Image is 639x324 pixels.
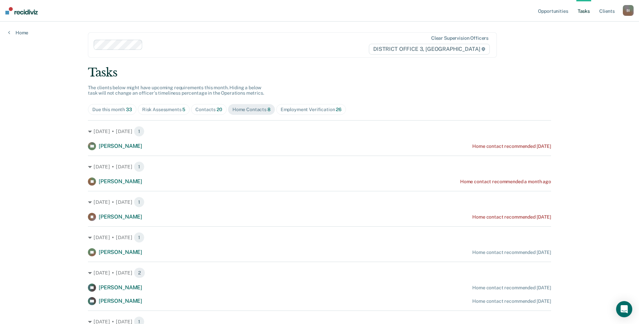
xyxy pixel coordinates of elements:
span: 1 [134,126,145,137]
div: Home contact recommended a month ago [460,179,551,185]
div: [DATE] • [DATE] 1 [88,232,551,243]
div: Home contact recommended [DATE] [472,143,551,149]
a: Home [8,30,28,36]
div: Home contact recommended [DATE] [472,285,551,291]
div: [DATE] • [DATE] 2 [88,267,551,278]
div: B I [623,5,634,16]
button: BI [623,5,634,16]
div: Risk Assessments [142,107,186,112]
div: Home Contacts [232,107,270,112]
span: 1 [134,232,145,243]
span: [PERSON_NAME] [99,214,142,220]
div: Open Intercom Messenger [616,301,632,317]
span: DISTRICT OFFICE 3, [GEOGRAPHIC_DATA] [369,44,490,55]
div: Home contact recommended [DATE] [472,214,551,220]
span: [PERSON_NAME] [99,178,142,185]
div: [DATE] • [DATE] 1 [88,126,551,137]
div: Home contact recommended [DATE] [472,250,551,255]
span: 26 [336,107,342,112]
span: 1 [134,197,145,207]
span: The clients below might have upcoming requirements this month. Hiding a below task will not chang... [88,85,264,96]
div: Tasks [88,66,551,79]
span: [PERSON_NAME] [99,249,142,255]
span: [PERSON_NAME] [99,143,142,149]
div: [DATE] • [DATE] 1 [88,161,551,172]
span: 33 [126,107,132,112]
span: 20 [217,107,222,112]
span: 8 [267,107,270,112]
div: Home contact recommended [DATE] [472,298,551,304]
div: Employment Verification [281,107,342,112]
span: 5 [182,107,185,112]
span: 1 [134,161,145,172]
div: Contacts [195,107,222,112]
span: [PERSON_NAME] [99,298,142,304]
div: Clear supervision officers [431,35,488,41]
div: Due this month [92,107,132,112]
img: Recidiviz [5,7,38,14]
span: 2 [134,267,145,278]
span: [PERSON_NAME] [99,284,142,291]
div: [DATE] • [DATE] 1 [88,197,551,207]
